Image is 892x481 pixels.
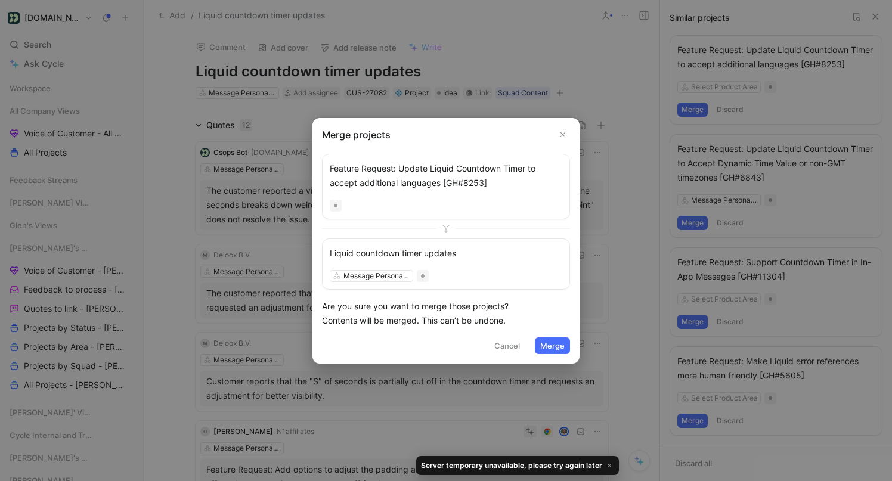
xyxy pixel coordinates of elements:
button: Merge [535,337,570,354]
h2: Merge projects [322,127,570,141]
button: Close [556,127,570,141]
div: Are you sure you want to merge those projects? Contents will be merged. This can’t be undone. [322,299,570,328]
div: Liquid countdown timer updates [330,246,562,260]
div: Feature Request: Update Liquid Countdown Timer to accept additional languages [GH#8253] [330,161,562,190]
button: Cancel [489,337,525,354]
